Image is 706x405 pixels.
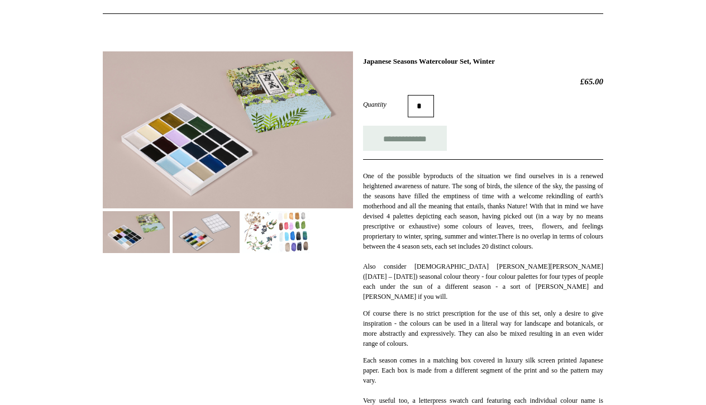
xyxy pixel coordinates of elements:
span: ([DATE] – [DATE]) seasonal colour theory - four colour palettes for four types of people each und... [363,273,603,301]
img: Japanese Seasons Watercolour Set, Winter [103,211,170,253]
h1: Japanese Seasons Watercolour Set, Winter [363,57,603,66]
label: Quantity [363,99,408,109]
h2: £65.00 [363,77,603,87]
span: Of course there is no strict prescription for the use of this set, only a desire to give inspirat... [363,309,603,347]
img: Japanese Seasons Watercolour Set, Winter [242,211,309,253]
span: One of the possible byproducts of the situation we find ourselves in is a renewed heightened awar... [363,172,603,240]
p: [PERSON_NAME] [363,171,603,302]
span: Also consider [DEMOGRAPHIC_DATA] [PERSON_NAME] [363,263,550,270]
img: Japanese Seasons Watercolour Set, Winter [173,211,240,253]
img: Japanese Seasons Watercolour Set, Winter [103,51,353,208]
